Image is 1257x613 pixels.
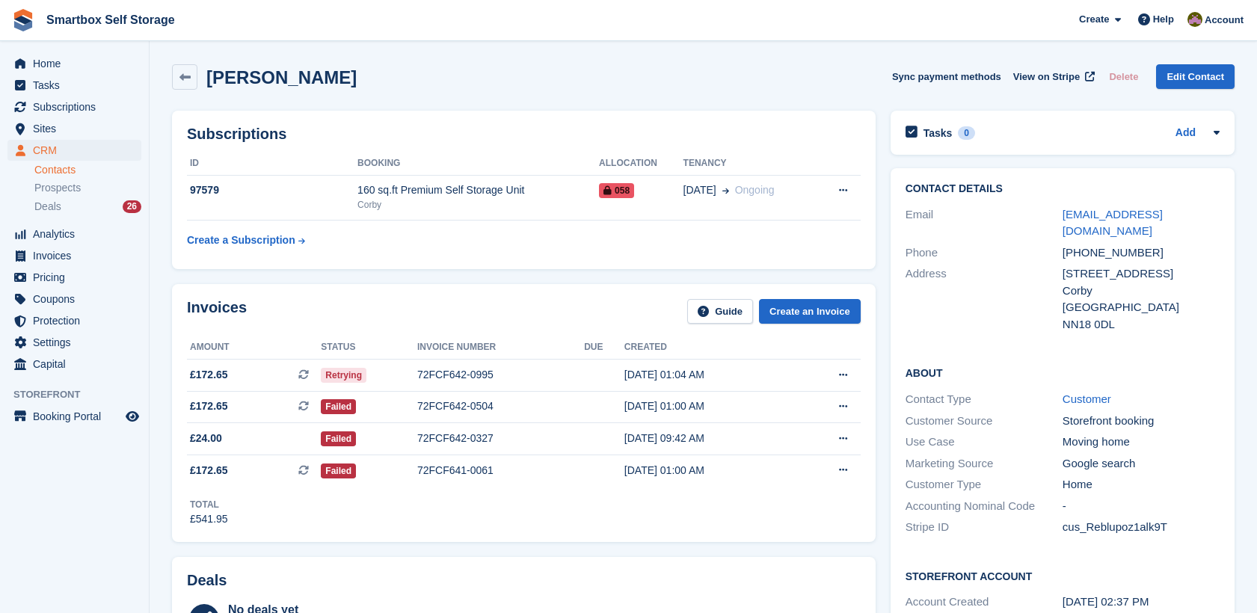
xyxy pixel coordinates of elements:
div: Use Case [906,434,1063,451]
div: 72FCF641-0061 [417,463,584,478]
a: menu [7,118,141,139]
th: Status [321,336,417,360]
th: Tenancy [683,152,815,176]
th: Due [584,336,624,360]
th: Amount [187,336,321,360]
a: menu [7,332,141,353]
th: Booking [357,152,599,176]
th: Allocation [599,152,683,176]
th: Invoice number [417,336,584,360]
a: menu [7,267,141,288]
span: Storefront [13,387,149,402]
a: Edit Contact [1156,64,1235,89]
div: Email [906,206,1063,240]
span: Create [1079,12,1109,27]
a: menu [7,140,141,161]
span: Deals [34,200,61,214]
span: View on Stripe [1013,70,1080,84]
div: [STREET_ADDRESS] [1063,265,1220,283]
div: 72FCF642-0504 [417,398,584,414]
h2: Tasks [923,126,953,140]
span: Pricing [33,267,123,288]
span: £172.65 [190,398,228,414]
th: Created [624,336,794,360]
div: [DATE] 02:37 PM [1063,594,1220,611]
div: 97579 [187,182,357,198]
div: cus_Reblupoz1alk9T [1063,519,1220,536]
a: Smartbox Self Storage [40,7,181,32]
div: Customer Type [906,476,1063,493]
a: menu [7,310,141,331]
div: [DATE] 01:04 AM [624,367,794,383]
div: [DATE] 01:00 AM [624,463,794,478]
span: £172.65 [190,463,228,478]
a: menu [7,406,141,427]
div: 26 [123,200,141,213]
div: Create a Subscription [187,232,295,248]
img: Kayleigh Devlin [1187,12,1202,27]
div: Account Created [906,594,1063,611]
div: Home [1063,476,1220,493]
div: 160 sq.ft Premium Self Storage Unit [357,182,599,198]
span: Prospects [34,181,81,195]
div: [DATE] 09:42 AM [624,431,794,446]
span: Coupons [33,289,123,309]
a: Create an Invoice [759,299,861,324]
span: Invoices [33,245,123,266]
div: Phone [906,244,1063,262]
span: Home [33,53,123,74]
button: Delete [1103,64,1144,89]
span: Sites [33,118,123,139]
span: Protection [33,310,123,331]
div: Contact Type [906,391,1063,408]
a: Guide [687,299,753,324]
div: Moving home [1063,434,1220,451]
div: NN18 0DL [1063,316,1220,333]
div: Corby [357,198,599,212]
span: Help [1153,12,1174,27]
span: Capital [33,354,123,375]
div: [DATE] 01:00 AM [624,398,794,414]
h2: Deals [187,572,227,589]
span: Retrying [321,368,366,383]
a: menu [7,224,141,244]
div: Stripe ID [906,519,1063,536]
span: Settings [33,332,123,353]
span: Tasks [33,75,123,96]
div: Marketing Source [906,455,1063,472]
button: Sync payment methods [892,64,1001,89]
span: £24.00 [190,431,222,446]
a: Preview store [123,407,141,425]
div: Corby [1063,283,1220,300]
a: Add [1175,125,1196,142]
h2: [PERSON_NAME] [206,67,357,87]
a: View on Stripe [1007,64,1098,89]
span: £172.65 [190,367,228,383]
a: [EMAIL_ADDRESS][DOMAIN_NAME] [1063,208,1163,238]
div: £541.95 [190,511,228,527]
div: [PHONE_NUMBER] [1063,244,1220,262]
a: menu [7,96,141,117]
span: Subscriptions [33,96,123,117]
span: CRM [33,140,123,161]
span: Analytics [33,224,123,244]
div: 72FCF642-0327 [417,431,584,446]
a: Customer [1063,392,1111,405]
a: menu [7,75,141,96]
a: menu [7,53,141,74]
h2: Storefront Account [906,568,1220,583]
div: Address [906,265,1063,333]
div: 72FCF642-0995 [417,367,584,383]
div: - [1063,498,1220,515]
div: Google search [1063,455,1220,472]
div: Customer Source [906,413,1063,430]
div: Accounting Nominal Code [906,498,1063,515]
h2: Contact Details [906,183,1220,195]
span: Ongoing [735,184,775,196]
span: Account [1205,13,1244,28]
a: Contacts [34,163,141,177]
h2: Invoices [187,299,247,324]
span: Booking Portal [33,406,123,427]
span: Failed [321,463,356,478]
a: Prospects [34,180,141,196]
